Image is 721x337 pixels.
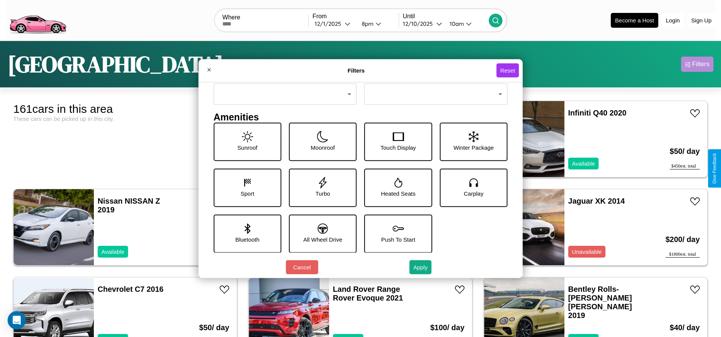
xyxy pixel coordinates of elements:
div: 161 cars in this area [13,103,237,115]
div: Filters [692,60,710,68]
label: Where [222,14,308,21]
a: Infiniti Q40 2020 [568,109,626,117]
h4: Amenities [214,111,508,122]
button: Become a Host [611,13,658,28]
p: Moonroof [311,142,335,152]
button: Apply [409,260,431,274]
div: 10am [446,20,466,27]
p: Available [572,158,595,169]
button: Filters [681,57,713,72]
h4: Filters [216,67,496,74]
label: Until [403,13,489,20]
h4: Fuel [214,72,357,83]
p: Sport [241,188,254,198]
p: Sunroof [238,142,258,152]
div: $ 450 est. total [670,163,700,169]
p: Heated Seats [381,188,415,198]
h3: $ 50 / day [670,139,700,163]
img: logo [6,4,70,35]
a: Land Rover Range Rover Evoque 2021 [333,285,403,302]
div: 12 / 10 / 2025 [403,20,436,27]
div: $ 1800 est. total [666,252,700,258]
button: 10am [444,20,489,28]
p: Winter Package [453,142,494,152]
p: Turbo [315,188,330,198]
button: Login [662,13,684,27]
div: These cars can be picked up in this city. [13,115,237,122]
h4: Transmission [364,72,508,83]
h1: [GEOGRAPHIC_DATA] [8,49,223,80]
button: Cancel [286,260,318,274]
button: Sign Up [688,13,715,27]
label: From [312,13,398,20]
p: Push To Start [381,234,415,244]
div: 8pm [358,20,376,27]
p: Touch Display [380,142,416,152]
button: 8pm [356,20,399,28]
a: Bentley Rolls-[PERSON_NAME] [PERSON_NAME] 2019 [568,285,632,320]
div: Give Feedback [712,153,717,184]
a: Nissan NISSAN Z 2019 [98,197,160,214]
div: 12 / 1 / 2025 [315,20,345,27]
button: Reset [496,63,519,78]
p: Unavailable [572,247,602,257]
button: 12/1/2025 [312,20,355,28]
p: Carplay [464,188,483,198]
div: Open Intercom Messenger [8,311,26,329]
p: Bluetooth [235,234,259,244]
p: Available [101,247,125,257]
a: Chevrolet C7 2016 [98,285,163,293]
a: Jaguar XK 2014 [568,197,625,205]
h3: $ 200 / day [666,228,700,252]
p: All Wheel Drive [303,234,342,244]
